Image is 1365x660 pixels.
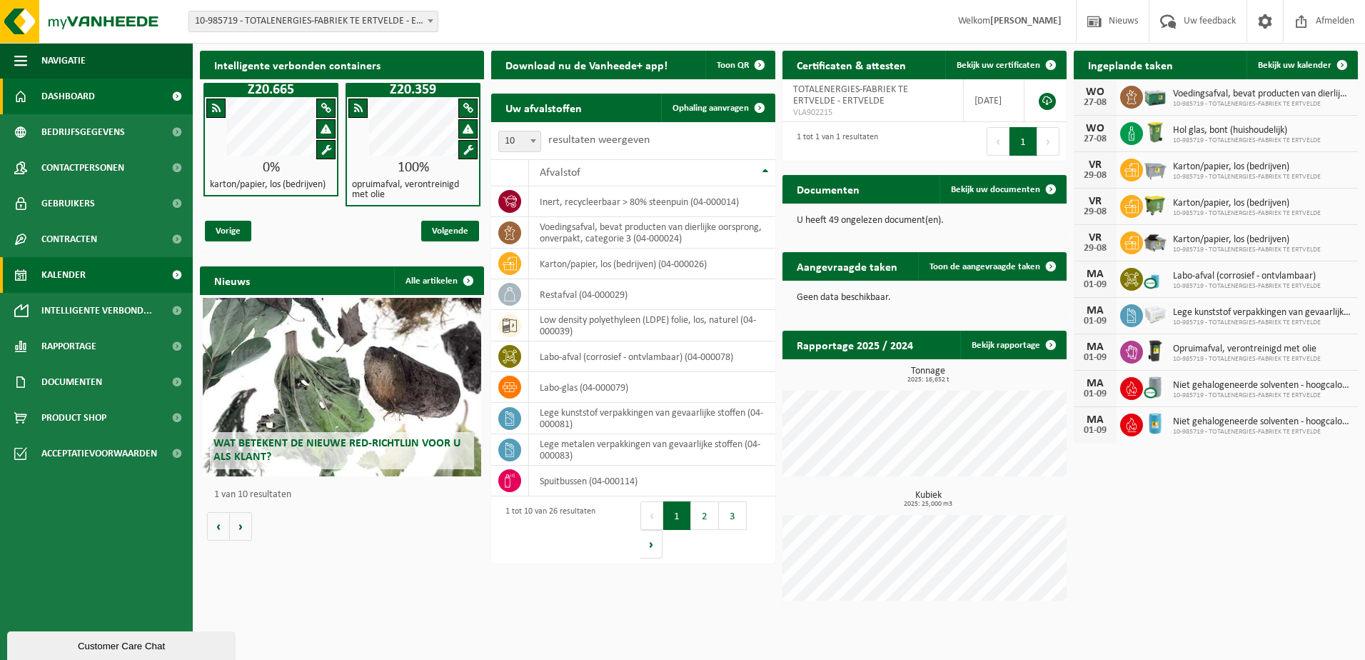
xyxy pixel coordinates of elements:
[529,466,775,496] td: spuitbussen (04-000114)
[1173,428,1351,436] span: 10-985719 - TOTALENERGIES-FABRIEK TE ERTVELDE
[1173,100,1351,109] span: 10-985719 - TOTALENERGIES-FABRIEK TE ERTVELDE
[1173,173,1321,181] span: 10-985719 - TOTALENERGIES-FABRIEK TE ERTVELDE
[41,257,86,293] span: Kalender
[529,310,775,341] td: low density polyethyleen (LDPE) folie, los, naturel (04-000039)
[1081,305,1109,316] div: MA
[930,262,1040,271] span: Toon de aangevraagde taken
[1081,232,1109,244] div: VR
[529,217,775,249] td: voedingsafval, bevat producten van dierlijke oorsprong, onverpakt, categorie 3 (04-000024)
[1081,98,1109,108] div: 27-08
[793,107,952,119] span: VLA902215
[1173,355,1321,364] span: 10-985719 - TOTALENERGIES-FABRIEK TE ERTVELDE
[529,279,775,310] td: restafval (04-000029)
[1173,89,1351,100] span: Voedingsafval, bevat producten van dierlijke oorsprong, onverpakt, categorie 3
[790,376,1067,384] span: 2025: 16,652 t
[421,221,479,241] span: Volgende
[1143,375,1167,399] img: LP-LD-00200-CU
[499,131,540,151] span: 10
[1173,307,1351,319] span: Lege kunststof verpakkingen van gevaarlijke stoffen
[1173,161,1321,173] span: Karton/papier, los (bedrijven)
[1173,125,1321,136] span: Hol glas, bont (huishoudelijk)
[960,331,1065,359] a: Bekijk rapportage
[663,501,691,530] button: 1
[1081,123,1109,134] div: WO
[1081,426,1109,436] div: 01-09
[790,501,1067,508] span: 2025: 25,000 m3
[214,490,477,500] p: 1 van 10 resultaten
[1173,319,1351,327] span: 10-985719 - TOTALENERGIES-FABRIEK TE ERTVELDE
[719,501,747,530] button: 3
[940,175,1065,204] a: Bekijk uw documenten
[1173,136,1321,145] span: 10-985719 - TOTALENERGIES-FABRIEK TE ERTVELDE
[957,61,1040,70] span: Bekijk uw certificaten
[1143,266,1167,290] img: LP-OT-00060-CU
[1081,244,1109,254] div: 29-08
[673,104,749,113] span: Ophaling aanvragen
[200,51,484,79] h2: Intelligente verbonden containers
[188,11,438,32] span: 10-985719 - TOTALENERGIES-FABRIEK TE ERTVELDE - ERTVELDE
[498,500,595,560] div: 1 tot 10 van 26 resultaten
[205,161,337,175] div: 0%
[793,84,908,106] span: TOTALENERGIES-FABRIEK TE ERTVELDE - ERTVELDE
[207,83,335,97] h1: Z20.665
[1143,229,1167,254] img: WB-5000-GAL-GY-01
[1081,280,1109,290] div: 01-09
[717,61,749,70] span: Toon QR
[41,364,102,400] span: Documenten
[349,83,477,97] h1: Z20.359
[203,298,481,476] a: Wat betekent de nieuwe RED-richtlijn voor u als klant?
[1173,282,1321,291] span: 10-985719 - TOTALENERGIES-FABRIEK TE ERTVELDE
[1081,159,1109,171] div: VR
[1173,198,1321,209] span: Karton/papier, los (bedrijven)
[1143,193,1167,217] img: WB-1100-HPE-GN-50
[41,329,96,364] span: Rapportage
[1143,156,1167,181] img: WB-2500-GAL-GY-01
[1074,51,1187,79] h2: Ingeplande taken
[1173,234,1321,246] span: Karton/papier, los (bedrijven)
[1258,61,1331,70] span: Bekijk uw kalender
[41,400,106,436] span: Product Shop
[41,186,95,221] span: Gebruikers
[964,79,1024,122] td: [DATE]
[207,512,230,541] button: Vorige
[1173,209,1321,218] span: 10-985719 - TOTALENERGIES-FABRIEK TE ERTVELDE
[1081,196,1109,207] div: VR
[1081,414,1109,426] div: MA
[782,51,920,79] h2: Certificaten & attesten
[230,512,252,541] button: Volgende
[661,94,774,122] a: Ophaling aanvragen
[1173,344,1321,355] span: Opruimafval, verontreinigd met olie
[797,293,1052,303] p: Geen data beschikbaar.
[1143,84,1167,108] img: PB-LB-0680-HPE-GN-01
[352,180,474,200] h4: opruimafval, verontreinigd met olie
[790,126,878,157] div: 1 tot 1 van 1 resultaten
[790,366,1067,384] h3: Tonnage
[1081,86,1109,98] div: WO
[1143,302,1167,326] img: PB-LB-0680-HPE-GY-02
[1009,127,1037,156] button: 1
[987,127,1009,156] button: Previous
[41,293,152,329] span: Intelligente verbond...
[491,94,596,121] h2: Uw afvalstoffen
[498,131,541,152] span: 10
[691,501,719,530] button: 2
[529,403,775,434] td: lege kunststof verpakkingen van gevaarlijke stoffen (04-000081)
[529,372,775,403] td: labo-glas (04-000079)
[1081,207,1109,217] div: 29-08
[1143,339,1167,363] img: WB-0240-HPE-BK-01
[1081,316,1109,326] div: 01-09
[782,331,927,359] h2: Rapportage 2025 / 2024
[491,51,682,79] h2: Download nu de Vanheede+ app!
[7,629,238,660] iframe: chat widget
[782,252,912,280] h2: Aangevraagde taken
[200,266,264,294] h2: Nieuws
[529,341,775,372] td: labo-afval (corrosief - ontvlambaar) (04-000078)
[529,186,775,217] td: inert, recycleerbaar > 80% steenpuin (04-000014)
[640,501,663,530] button: Previous
[1143,411,1167,436] img: LP-LD-00200-HPE-21
[782,175,874,203] h2: Documenten
[41,150,124,186] span: Contactpersonen
[918,252,1065,281] a: Toon de aangevraagde taken
[1081,353,1109,363] div: 01-09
